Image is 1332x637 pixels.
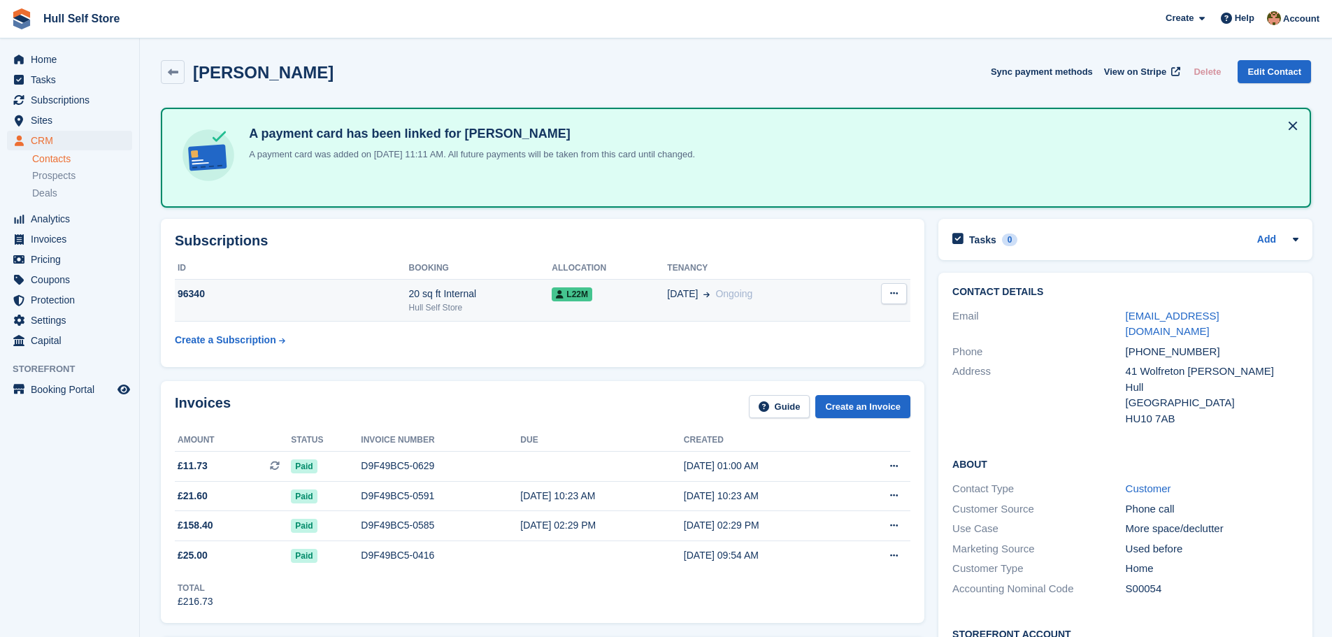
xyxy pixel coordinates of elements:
[684,429,847,452] th: Created
[952,481,1125,497] div: Contact Type
[684,459,847,473] div: [DATE] 01:00 AM
[7,70,132,90] a: menu
[7,229,132,249] a: menu
[178,582,213,594] div: Total
[952,541,1125,557] div: Marketing Source
[1267,11,1281,25] img: Andy
[31,331,115,350] span: Capital
[952,581,1125,597] div: Accounting Nominal Code
[175,257,409,280] th: ID
[1126,501,1298,517] div: Phone call
[291,549,317,563] span: Paid
[7,270,132,289] a: menu
[520,429,684,452] th: Due
[684,548,847,563] div: [DATE] 09:54 AM
[7,131,132,150] a: menu
[552,287,592,301] span: L22M
[7,50,132,69] a: menu
[952,308,1125,340] div: Email
[361,518,520,533] div: D9F49BC5-0585
[684,489,847,503] div: [DATE] 10:23 AM
[1002,234,1018,246] div: 0
[7,290,132,310] a: menu
[952,521,1125,537] div: Use Case
[175,429,291,452] th: Amount
[361,548,520,563] div: D9F49BC5-0416
[7,310,132,330] a: menu
[520,489,684,503] div: [DATE] 10:23 AM
[7,110,132,130] a: menu
[178,548,208,563] span: £25.00
[552,257,667,280] th: Allocation
[7,331,132,350] a: menu
[361,489,520,503] div: D9F49BC5-0591
[1126,395,1298,411] div: [GEOGRAPHIC_DATA]
[1257,232,1276,248] a: Add
[178,594,213,609] div: £216.73
[31,310,115,330] span: Settings
[38,7,125,30] a: Hull Self Store
[175,327,285,353] a: Create a Subscription
[291,429,361,452] th: Status
[178,518,213,533] span: £158.40
[1235,11,1254,25] span: Help
[520,518,684,533] div: [DATE] 02:29 PM
[1126,561,1298,577] div: Home
[1126,310,1219,338] a: [EMAIL_ADDRESS][DOMAIN_NAME]
[31,50,115,69] span: Home
[1098,60,1183,83] a: View on Stripe
[409,257,552,280] th: Booking
[291,459,317,473] span: Paid
[31,110,115,130] span: Sites
[115,381,132,398] a: Preview store
[32,152,132,166] a: Contacts
[1238,60,1311,83] a: Edit Contact
[1126,521,1298,537] div: More space/declutter
[667,287,698,301] span: [DATE]
[175,287,409,301] div: 96340
[243,148,695,162] p: A payment card was added on [DATE] 11:11 AM. All future payments will be taken from this card unt...
[952,457,1298,471] h2: About
[31,250,115,269] span: Pricing
[175,333,276,348] div: Create a Subscription
[361,429,520,452] th: Invoice number
[31,209,115,229] span: Analytics
[952,364,1125,427] div: Address
[1126,581,1298,597] div: S00054
[1126,380,1298,396] div: Hull
[31,131,115,150] span: CRM
[178,459,208,473] span: £11.73
[193,63,334,82] h2: [PERSON_NAME]
[1126,541,1298,557] div: Used before
[31,380,115,399] span: Booking Portal
[7,380,132,399] a: menu
[32,186,132,201] a: Deals
[7,250,132,269] a: menu
[1283,12,1319,26] span: Account
[952,287,1298,298] h2: Contact Details
[1166,11,1194,25] span: Create
[291,489,317,503] span: Paid
[291,519,317,533] span: Paid
[715,288,752,299] span: Ongoing
[969,234,996,246] h2: Tasks
[31,90,115,110] span: Subscriptions
[1104,65,1166,79] span: View on Stripe
[7,90,132,110] a: menu
[178,489,208,503] span: £21.60
[31,229,115,249] span: Invoices
[1188,60,1226,83] button: Delete
[13,362,139,376] span: Storefront
[1126,411,1298,427] div: HU10 7AB
[7,209,132,229] a: menu
[11,8,32,29] img: stora-icon-8386f47178a22dfd0bd8f6a31ec36ba5ce8667c1dd55bd0f319d3a0aa187defe.svg
[952,501,1125,517] div: Customer Source
[749,395,810,418] a: Guide
[32,169,76,182] span: Prospects
[32,169,132,183] a: Prospects
[991,60,1093,83] button: Sync payment methods
[815,395,910,418] a: Create an Invoice
[667,257,848,280] th: Tenancy
[179,126,238,185] img: card-linked-ebf98d0992dc2aeb22e95c0e3c79077019eb2392cfd83c6a337811c24bc77127.svg
[1126,482,1171,494] a: Customer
